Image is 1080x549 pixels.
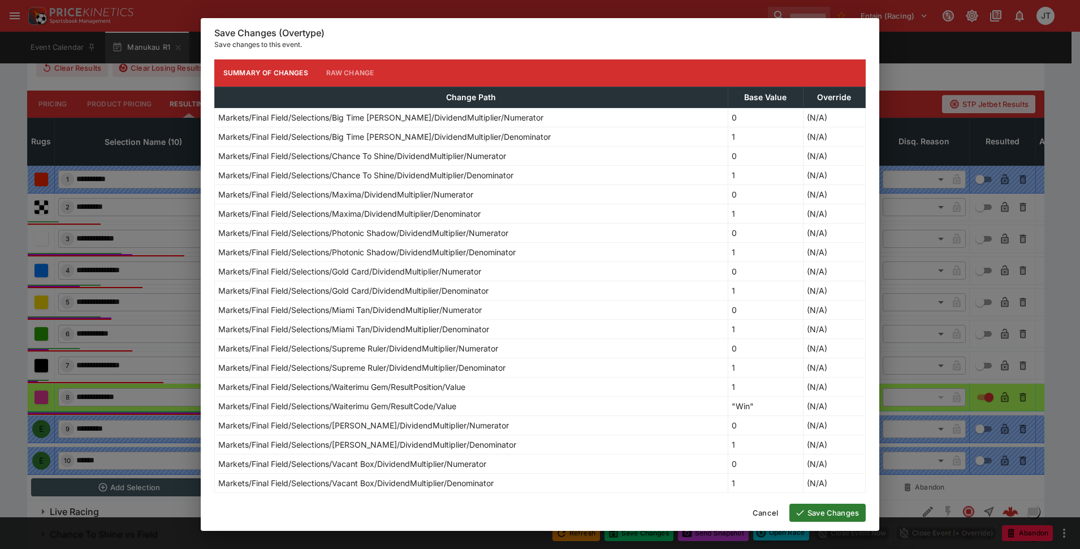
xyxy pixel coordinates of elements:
[218,381,465,393] p: Markets/Final Field/Selections/Waiterimu Gem/ResultPosition/Value
[218,362,506,374] p: Markets/Final Field/Selections/Supreme Ruler/DividendMultiplier/Denominator
[218,188,473,200] p: Markets/Final Field/Selections/Maxima/DividendMultiplier/Numerator
[728,435,803,454] td: 1
[218,169,513,181] p: Markets/Final Field/Selections/Chance To Shine/DividendMultiplier/Denominator
[728,300,803,319] td: 0
[728,165,803,185] td: 1
[218,227,508,239] p: Markets/Final Field/Selections/Photonic Shadow/DividendMultiplier/Numerator
[728,319,803,338] td: 1
[728,204,803,223] td: 1
[218,342,498,354] p: Markets/Final Field/Selections/Supreme Ruler/DividendMultiplier/Numerator
[803,377,865,396] td: (N/A)
[728,473,803,492] td: 1
[803,435,865,454] td: (N/A)
[803,87,865,108] th: Override
[215,87,728,108] th: Change Path
[728,281,803,300] td: 1
[803,108,865,127] td: (N/A)
[746,504,785,522] button: Cancel
[728,223,803,242] td: 0
[803,396,865,415] td: (N/A)
[803,204,865,223] td: (N/A)
[728,358,803,377] td: 1
[803,281,865,300] td: (N/A)
[728,127,803,146] td: 1
[728,415,803,435] td: 0
[218,285,489,297] p: Markets/Final Field/Selections/Gold Card/DividendMultiplier/Denominator
[218,477,494,489] p: Markets/Final Field/Selections/Vacant Box/DividendMultiplier/Denominator
[728,396,803,415] td: "Win"
[214,39,866,50] p: Save changes to this event.
[218,208,481,220] p: Markets/Final Field/Selections/Maxima/DividendMultiplier/Denominator
[218,458,486,470] p: Markets/Final Field/Selections/Vacant Box/DividendMultiplier/Numerator
[218,323,489,335] p: Markets/Final Field/Selections/Miami Tan/DividendMultiplier/Denominator
[803,473,865,492] td: (N/A)
[789,504,866,522] button: Save Changes
[728,377,803,396] td: 1
[214,59,317,87] button: Summary of Changes
[803,358,865,377] td: (N/A)
[803,185,865,204] td: (N/A)
[803,127,865,146] td: (N/A)
[803,146,865,165] td: (N/A)
[803,454,865,473] td: (N/A)
[317,59,383,87] button: Raw Change
[728,242,803,261] td: 1
[728,261,803,281] td: 0
[218,419,509,431] p: Markets/Final Field/Selections/[PERSON_NAME]/DividendMultiplier/Numerator
[218,400,456,412] p: Markets/Final Field/Selections/Waiterimu Gem/ResultCode/Value
[728,146,803,165] td: 0
[803,165,865,185] td: (N/A)
[803,338,865,358] td: (N/A)
[218,304,482,316] p: Markets/Final Field/Selections/Miami Tan/DividendMultiplier/Numerator
[803,223,865,242] td: (N/A)
[803,300,865,319] td: (N/A)
[218,439,516,451] p: Markets/Final Field/Selections/[PERSON_NAME]/DividendMultiplier/Denominator
[803,415,865,435] td: (N/A)
[803,261,865,281] td: (N/A)
[728,454,803,473] td: 0
[218,265,481,277] p: Markets/Final Field/Selections/Gold Card/DividendMultiplier/Numerator
[218,246,516,258] p: Markets/Final Field/Selections/Photonic Shadow/DividendMultiplier/Denominator
[218,150,506,162] p: Markets/Final Field/Selections/Chance To Shine/DividendMultiplier/Numerator
[728,338,803,358] td: 0
[728,185,803,204] td: 0
[218,131,551,143] p: Markets/Final Field/Selections/Big Time [PERSON_NAME]/DividendMultiplier/Denominator
[728,87,803,108] th: Base Value
[803,242,865,261] td: (N/A)
[803,319,865,338] td: (N/A)
[218,111,543,123] p: Markets/Final Field/Selections/Big Time [PERSON_NAME]/DividendMultiplier/Numerator
[214,27,866,39] h6: Save Changes (Overtype)
[728,108,803,127] td: 0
